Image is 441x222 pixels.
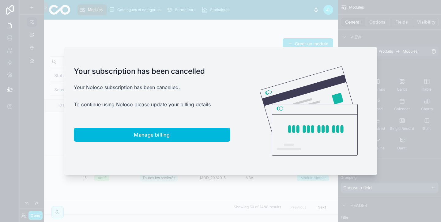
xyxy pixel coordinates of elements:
[134,132,170,138] span: Manage billing
[74,66,230,76] h1: Your subscription has been cancelled
[74,128,230,142] button: Manage billing
[74,84,230,91] p: Your Noloco subscription has been cancelled.
[260,66,358,156] img: Credit card illustration
[74,101,230,108] p: To continue using Noloco please update your billing details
